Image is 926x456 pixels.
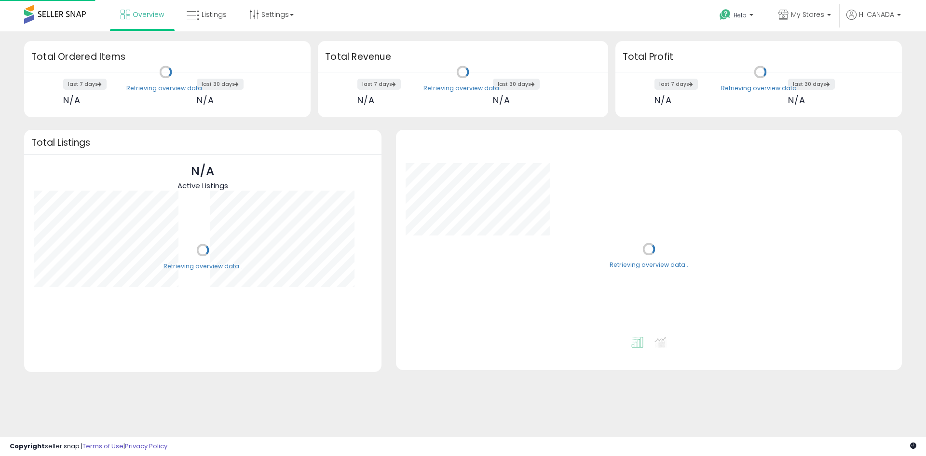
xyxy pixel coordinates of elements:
[791,10,824,19] span: My Stores
[734,11,747,19] span: Help
[712,1,763,31] a: Help
[721,84,800,93] div: Retrieving overview data..
[126,84,205,93] div: Retrieving overview data..
[719,9,731,21] i: Get Help
[163,262,242,271] div: Retrieving overview data..
[859,10,894,19] span: Hi CANADA
[133,10,164,19] span: Overview
[610,261,688,270] div: Retrieving overview data..
[846,10,901,31] a: Hi CANADA
[423,84,502,93] div: Retrieving overview data..
[202,10,227,19] span: Listings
